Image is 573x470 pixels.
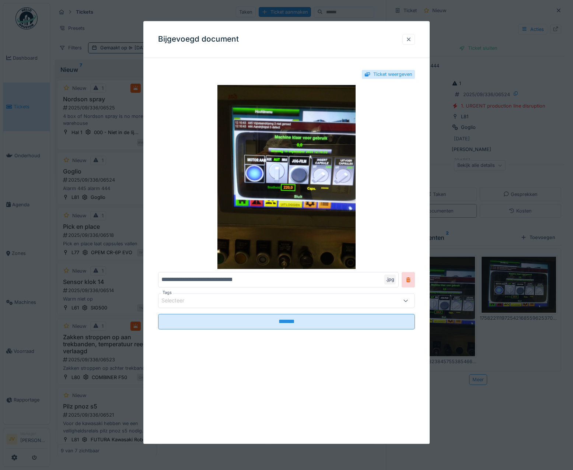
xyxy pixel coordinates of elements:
[158,85,415,269] img: fbc5b24a-27fe-4205-9f8e-85145bf70f51-17582212171482384575538546686012.jpg
[373,71,412,78] div: Ticket weergeven
[161,297,195,305] div: Selecteer
[158,35,239,44] h3: Bijgevoegd document
[384,275,396,285] div: .jpg
[161,290,173,296] label: Tags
